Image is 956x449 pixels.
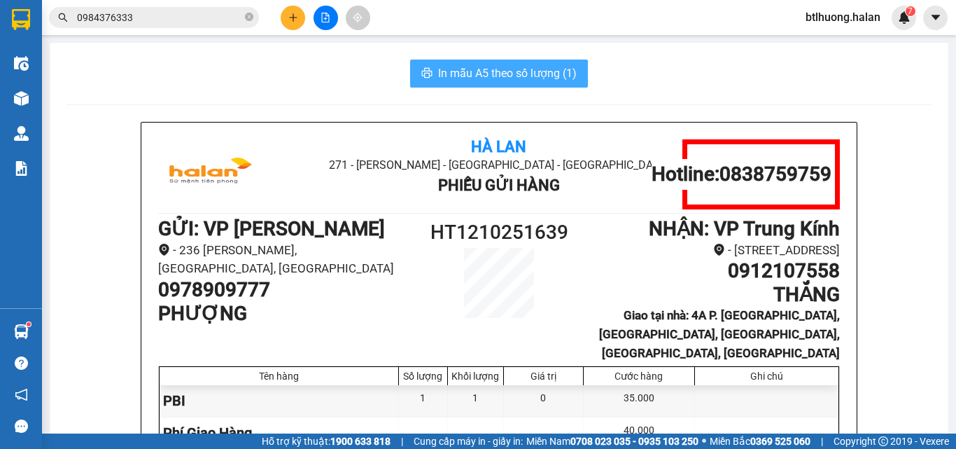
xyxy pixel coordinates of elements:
[821,434,823,449] span: |
[438,177,560,194] b: Phiếu Gửi Hàng
[288,13,298,22] span: plus
[504,385,584,417] div: 0
[898,11,911,24] img: icon-new-feature
[353,13,363,22] span: aim
[401,434,403,449] span: |
[570,436,698,447] strong: 0708 023 035 - 0935 103 250
[584,417,695,449] div: 40.000
[713,244,725,256] span: environment
[15,388,28,401] span: notification
[421,67,433,81] span: printer
[158,244,170,256] span: environment
[923,6,948,30] button: caret-down
[158,217,385,240] b: GỬI : VP [PERSON_NAME]
[272,156,726,174] li: 271 - [PERSON_NAME] - [GEOGRAPHIC_DATA] - [GEOGRAPHIC_DATA]
[906,6,915,16] sup: 7
[160,385,399,417] div: PBI
[878,436,888,446] span: copyright
[908,6,913,16] span: 7
[649,217,840,240] b: NHẬN : VP Trung Kính
[281,6,305,30] button: plus
[652,163,831,186] h1: Hotline: 0838759759
[321,13,330,22] span: file-add
[158,302,414,326] h1: PHƯỢNG
[414,217,584,248] h1: HT1210251639
[131,34,585,52] li: 271 - [PERSON_NAME] - [GEOGRAPHIC_DATA] - [GEOGRAPHIC_DATA]
[58,13,68,22] span: search
[17,95,244,118] b: GỬI : VP [PERSON_NAME]
[448,385,504,417] div: 1
[12,9,30,30] img: logo-vxr
[346,6,370,30] button: aim
[698,371,835,382] div: Ghi chú
[929,11,942,24] span: caret-down
[17,18,122,88] img: logo.jpg
[15,420,28,433] span: message
[160,417,399,449] div: Phí Giao Hàng
[163,371,395,382] div: Tên hàng
[14,324,29,339] img: warehouse-icon
[750,436,810,447] strong: 0369 525 060
[410,60,588,88] button: printerIn mẫu A5 theo số lượng (1)
[14,56,29,71] img: warehouse-icon
[158,241,414,278] li: - 236 [PERSON_NAME], [GEOGRAPHIC_DATA], [GEOGRAPHIC_DATA]
[262,434,391,449] span: Hỗ trợ kỹ thuật:
[507,371,579,382] div: Giá trị
[77,10,242,25] input: Tìm tên, số ĐT hoặc mã đơn
[584,241,840,260] li: - [STREET_ADDRESS]
[584,283,840,307] h1: THẮNG
[587,371,691,382] div: Cước hàng
[14,161,29,176] img: solution-icon
[794,8,892,26] span: btlhuong.halan
[438,64,577,82] span: In mẫu A5 theo số lượng (1)
[451,371,500,382] div: Khối lượng
[584,259,840,283] h1: 0912107558
[471,138,526,156] b: Hà Lan
[245,13,253,21] span: close-circle
[15,357,28,370] span: question-circle
[399,385,448,417] div: 1
[330,436,391,447] strong: 1900 633 818
[314,6,338,30] button: file-add
[14,126,29,141] img: warehouse-icon
[402,371,444,382] div: Số lượng
[702,438,706,444] span: ⚪️
[584,385,695,417] div: 35.000
[526,434,698,449] span: Miền Nam
[710,434,810,449] span: Miền Bắc
[599,308,840,359] b: Giao tại nhà: 4A P. [GEOGRAPHIC_DATA], [GEOGRAPHIC_DATA], [GEOGRAPHIC_DATA], [GEOGRAPHIC_DATA], [...
[27,322,31,326] sup: 1
[14,91,29,106] img: warehouse-icon
[414,434,523,449] span: Cung cấp máy in - giấy in:
[158,278,414,302] h1: 0978909777
[245,11,253,25] span: close-circle
[158,139,263,209] img: logo.jpg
